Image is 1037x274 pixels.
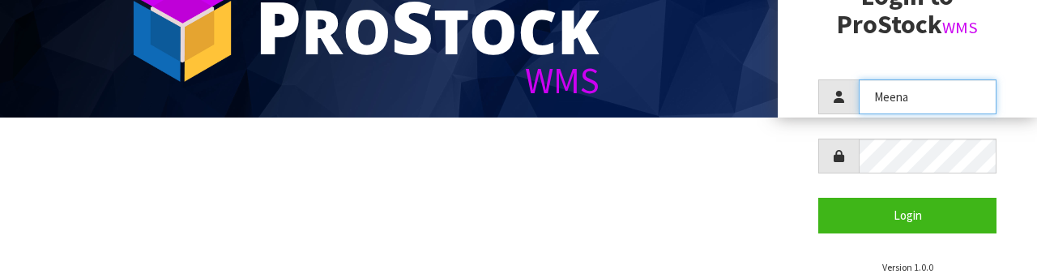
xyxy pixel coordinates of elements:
button: Login [818,198,996,233]
input: Username [859,79,996,114]
div: WMS [255,62,600,99]
small: Version 1.0.0 [882,261,933,273]
small: WMS [942,17,978,38]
